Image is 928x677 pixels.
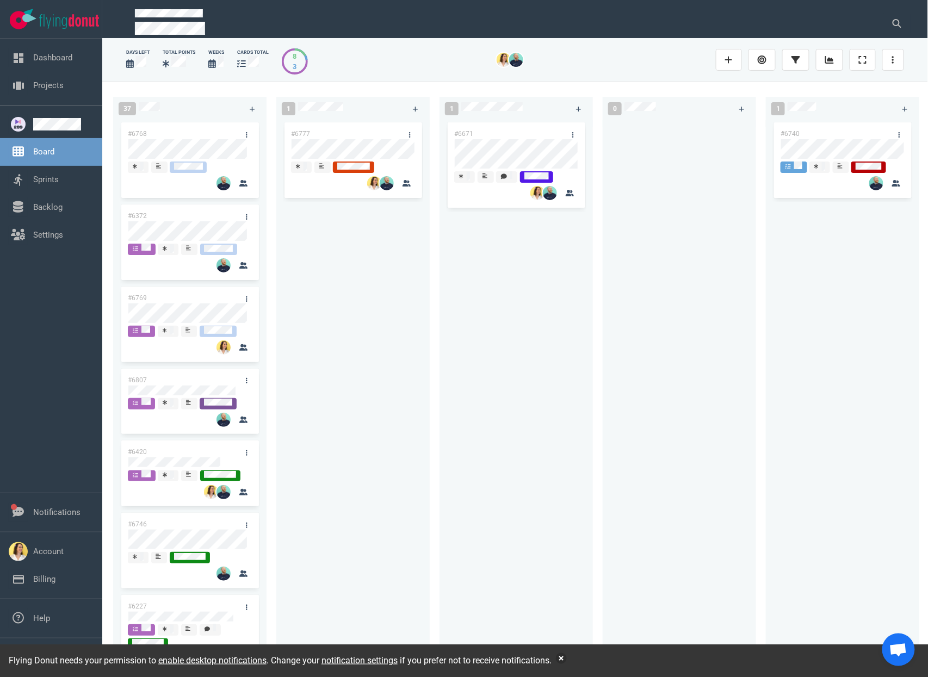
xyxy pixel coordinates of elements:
[293,51,297,61] div: 8
[204,485,218,499] img: 26
[33,546,64,556] a: Account
[216,176,231,190] img: 26
[33,80,64,90] a: Projects
[497,53,511,67] img: 26
[454,130,473,138] a: #6671
[128,130,147,138] a: #6768
[445,102,459,115] span: 1
[128,448,147,456] a: #6420
[237,49,269,56] div: cards total
[33,574,55,584] a: Billing
[119,102,136,115] span: 37
[781,130,800,138] a: #6740
[33,175,59,184] a: Sprints
[293,61,297,72] div: 3
[216,485,231,499] img: 26
[216,413,231,427] img: 26
[882,633,915,666] a: Ouvrir le chat
[267,655,552,666] span: . Change your if you prefer not to receive notifications.
[33,613,50,623] a: Help
[39,14,99,29] img: Flying Donut text logo
[216,567,231,581] img: 26
[771,102,785,115] span: 1
[33,202,63,212] a: Backlog
[33,147,54,157] a: Board
[367,176,381,190] img: 26
[158,655,267,666] a: enable desktop notifications
[291,130,310,138] a: #6777
[282,102,295,115] span: 1
[216,340,231,355] img: 26
[530,186,545,200] img: 26
[128,603,147,610] a: #6227
[216,258,231,272] img: 26
[128,294,147,302] a: #6769
[126,49,150,56] div: days left
[33,507,81,517] a: Notifications
[33,53,72,63] a: Dashboard
[163,49,195,56] div: Total Points
[509,53,523,67] img: 26
[128,520,147,528] a: #6746
[321,655,398,666] a: notification settings
[608,102,622,115] span: 0
[380,176,394,190] img: 26
[543,186,557,200] img: 26
[869,176,883,190] img: 26
[128,376,147,384] a: #6807
[33,230,63,240] a: Settings
[128,212,147,220] a: #6372
[208,49,224,56] div: Weeks
[9,655,267,666] span: Flying Donut needs your permission to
